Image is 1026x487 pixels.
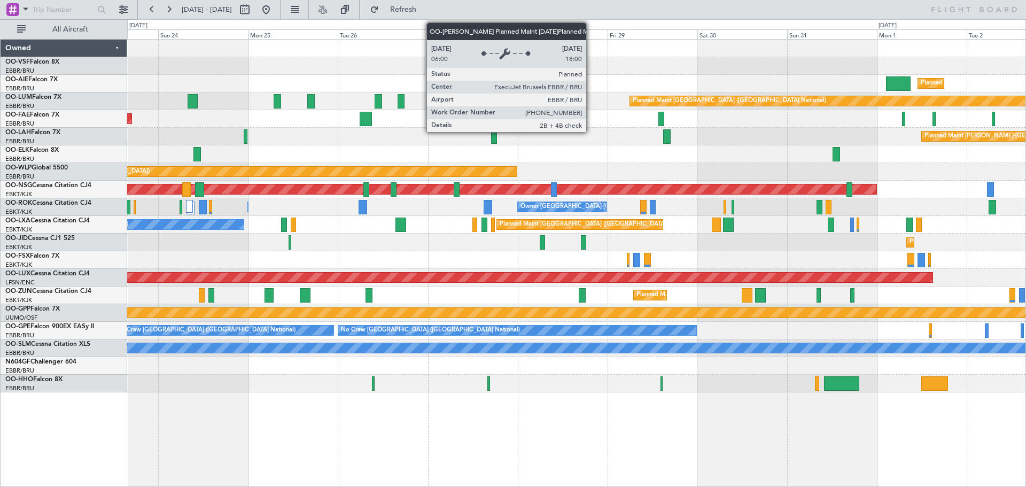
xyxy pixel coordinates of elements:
[5,102,34,110] a: EBBR/BRU
[5,279,35,287] a: LFSN/ENC
[5,94,61,101] a: OO-LUMFalcon 7X
[248,29,338,39] div: Mon 25
[5,200,91,206] a: OO-ROKCessna Citation CJ4
[5,218,30,224] span: OO-LXA
[5,288,32,295] span: OO-ZUN
[5,235,75,242] a: OO-JIDCessna CJ1 525
[182,5,232,14] span: [DATE] - [DATE]
[5,376,63,383] a: OO-HHOFalcon 8X
[5,323,30,330] span: OO-GPE
[365,1,429,18] button: Refresh
[5,288,91,295] a: OO-ZUNCessna Citation CJ4
[5,94,32,101] span: OO-LUM
[5,67,34,75] a: EBBR/BRU
[5,76,28,83] span: OO-AIE
[5,190,32,198] a: EBKT/KJK
[5,384,34,392] a: EBBR/BRU
[518,29,608,39] div: Thu 28
[5,331,34,339] a: EBBR/BRU
[5,253,59,259] a: OO-FSXFalcon 7X
[5,76,58,83] a: OO-AIEFalcon 7X
[5,155,34,163] a: EBBR/BRU
[5,359,76,365] a: N604GFChallenger 604
[5,129,31,136] span: OO-LAH
[5,359,30,365] span: N604GF
[5,270,30,277] span: OO-LUX
[879,21,897,30] div: [DATE]
[5,112,30,118] span: OO-FAE
[5,120,34,128] a: EBBR/BRU
[5,200,32,206] span: OO-ROK
[5,84,34,92] a: EBBR/BRU
[5,165,32,171] span: OO-WLP
[116,322,296,338] div: No Crew [GEOGRAPHIC_DATA] ([GEOGRAPHIC_DATA] National)
[5,112,59,118] a: OO-FAEFalcon 7X
[158,29,248,39] div: Sun 24
[5,243,32,251] a: EBKT/KJK
[5,165,68,171] a: OO-WLPGlobal 5500
[5,306,30,312] span: OO-GPP
[5,341,90,347] a: OO-SLMCessna Citation XLS
[5,182,91,189] a: OO-NSGCessna Citation CJ4
[33,2,94,18] input: Trip Number
[5,341,31,347] span: OO-SLM
[636,287,761,303] div: Planned Maint Kortrijk-[GEOGRAPHIC_DATA]
[5,129,60,136] a: OO-LAHFalcon 7X
[5,270,90,277] a: OO-LUXCessna Citation CJ4
[5,147,59,153] a: OO-ELKFalcon 8X
[520,199,665,215] div: Owner [GEOGRAPHIC_DATA]-[GEOGRAPHIC_DATA]
[5,253,30,259] span: OO-FSX
[5,218,90,224] a: OO-LXACessna Citation CJ4
[5,173,34,181] a: EBBR/BRU
[877,29,967,39] div: Mon 1
[5,59,30,65] span: OO-VSF
[5,59,59,65] a: OO-VSFFalcon 8X
[12,21,116,38] button: All Aircraft
[338,29,428,39] div: Tue 26
[5,367,34,375] a: EBBR/BRU
[5,314,37,322] a: UUMO/OSF
[5,349,34,357] a: EBBR/BRU
[129,21,147,30] div: [DATE]
[5,261,32,269] a: EBKT/KJK
[28,26,113,33] span: All Aircraft
[5,137,34,145] a: EBBR/BRU
[787,29,877,39] div: Sun 31
[5,376,33,383] span: OO-HHO
[633,93,826,109] div: Planned Maint [GEOGRAPHIC_DATA] ([GEOGRAPHIC_DATA] National)
[5,235,28,242] span: OO-JID
[608,29,697,39] div: Fri 29
[5,296,32,304] a: EBKT/KJK
[5,182,32,189] span: OO-NSG
[5,323,94,330] a: OO-GPEFalcon 900EX EASy II
[381,6,426,13] span: Refresh
[428,29,518,39] div: Wed 27
[5,147,29,153] span: OO-ELK
[5,208,32,216] a: EBKT/KJK
[697,29,787,39] div: Sat 30
[341,322,520,338] div: No Crew [GEOGRAPHIC_DATA] ([GEOGRAPHIC_DATA] National)
[5,306,60,312] a: OO-GPPFalcon 7X
[5,226,32,234] a: EBKT/KJK
[500,217,693,233] div: Planned Maint [GEOGRAPHIC_DATA] ([GEOGRAPHIC_DATA] National)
